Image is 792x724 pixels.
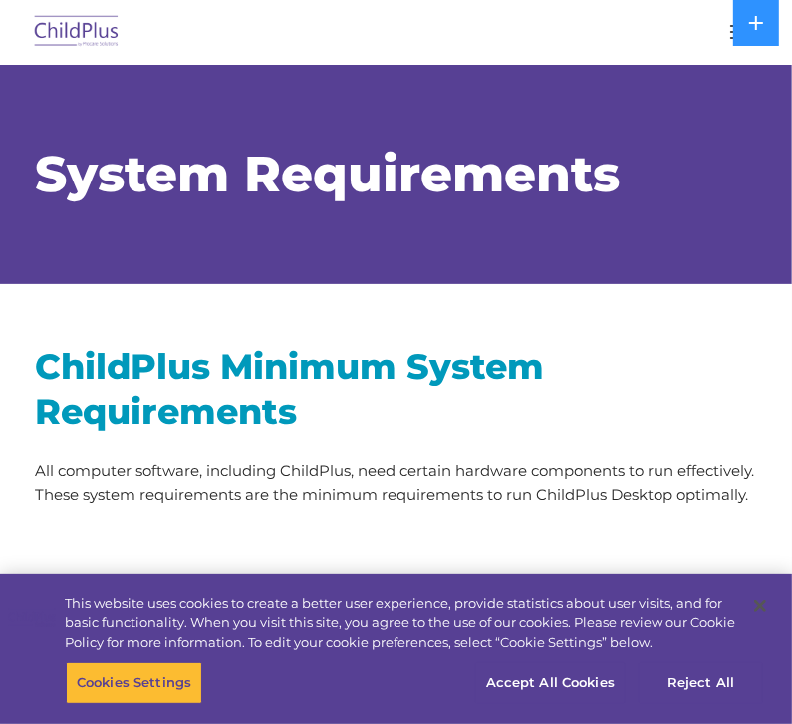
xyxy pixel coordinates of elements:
button: Cookies Settings [66,662,202,704]
p: All computer software, including ChildPlus, need certain hardware components to run effectively. ... [35,459,757,507]
h2: ChildPlus Minimum System Requirements [35,344,757,434]
div: This website uses cookies to create a better user experience, provide statistics about user visit... [65,594,736,653]
img: ChildPlus by Procare Solutions [30,9,124,56]
span: Phone number [362,197,446,212]
button: Reject All [639,662,763,704]
span: System Requirements [35,144,620,204]
span: Last name [362,116,422,131]
button: Accept All Cookies [475,662,626,704]
button: Close [738,584,782,628]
